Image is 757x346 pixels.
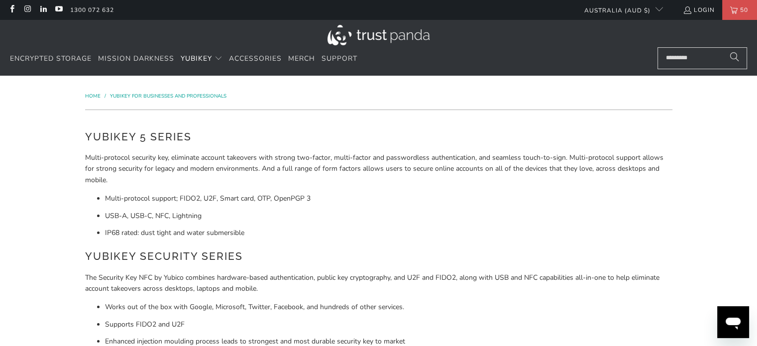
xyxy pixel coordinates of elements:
p: The Security Key NFC by Yubico combines hardware-based authentication, public key cryptography, a... [85,272,672,295]
span: / [105,93,106,100]
nav: Translation missing: en.navigation.header.main_nav [10,47,357,71]
a: 1300 072 632 [70,4,114,15]
a: Accessories [229,47,282,71]
span: Merch [288,54,315,63]
a: Trust Panda Australia on Facebook [7,6,16,14]
li: Multi-protocol support; FIDO2, U2F, Smart card, OTP, OpenPGP 3 [105,193,672,204]
h2: YubiKey Security Series [85,248,672,264]
li: IP68 rated: dust tight and water submersible [105,228,672,238]
a: Trust Panda Australia on YouTube [54,6,63,14]
li: USB-A, USB-C, NFC, Lightning [105,211,672,222]
p: Multi-protocol security key, eliminate account takeovers with strong two-factor, multi-factor and... [85,152,672,186]
a: Encrypted Storage [10,47,92,71]
a: Trust Panda Australia on Instagram [23,6,31,14]
span: Home [85,93,101,100]
a: Mission Darkness [98,47,174,71]
span: Support [322,54,357,63]
button: Search [722,47,747,69]
a: Login [683,4,715,15]
span: Mission Darkness [98,54,174,63]
img: Trust Panda Australia [327,25,430,45]
span: YubiKey [181,54,212,63]
a: Home [85,93,102,100]
a: YubiKey for Businesses and Professionals [110,93,226,100]
summary: YubiKey [181,47,222,71]
a: Merch [288,47,315,71]
span: Encrypted Storage [10,54,92,63]
li: Works out of the box with Google, Microsoft, Twitter, Facebook, and hundreds of other services. [105,302,672,313]
a: Trust Panda Australia on LinkedIn [39,6,47,14]
li: Supports FIDO2 and U2F [105,319,672,330]
input: Search... [657,47,747,69]
iframe: Button to launch messaging window, conversation in progress [717,306,749,338]
a: Support [322,47,357,71]
h2: YubiKey 5 Series [85,129,672,145]
span: Accessories [229,54,282,63]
